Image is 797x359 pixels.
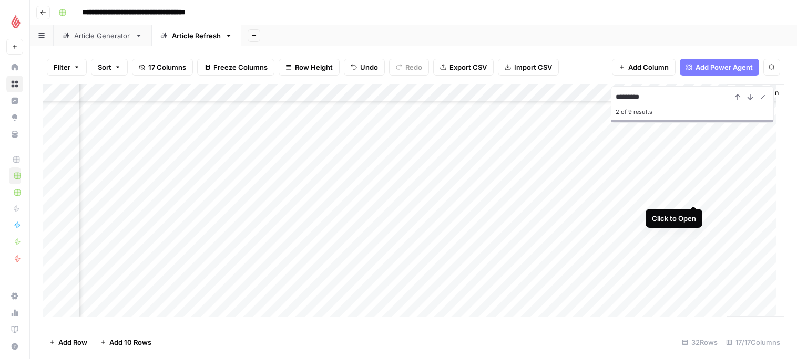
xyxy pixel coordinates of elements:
[628,62,669,72] span: Add Column
[58,337,87,347] span: Add Row
[433,59,494,76] button: Export CSV
[6,338,23,355] button: Help + Support
[680,59,759,76] button: Add Power Agent
[498,59,559,76] button: Import CSV
[47,59,87,76] button: Filter
[652,213,696,224] div: Click to Open
[197,59,274,76] button: Freeze Columns
[295,62,333,72] span: Row Height
[405,62,422,72] span: Redo
[54,62,70,72] span: Filter
[148,62,186,72] span: 17 Columns
[6,126,23,143] a: Your Data
[6,288,23,304] a: Settings
[6,8,23,35] button: Workspace: Lightspeed
[6,304,23,321] a: Usage
[678,334,722,351] div: 32 Rows
[449,62,487,72] span: Export CSV
[6,321,23,338] a: Learning Hub
[151,25,241,46] a: Article Refresh
[360,62,378,72] span: Undo
[616,105,769,118] div: 2 of 9 results
[514,62,552,72] span: Import CSV
[722,334,784,351] div: 17/17 Columns
[132,59,193,76] button: 17 Columns
[54,25,151,46] a: Article Generator
[94,334,158,351] button: Add 10 Rows
[74,30,131,41] div: Article Generator
[744,91,757,103] button: Next Result
[389,59,429,76] button: Redo
[696,62,753,72] span: Add Power Agent
[344,59,385,76] button: Undo
[172,30,221,41] div: Article Refresh
[98,62,111,72] span: Sort
[6,109,23,126] a: Opportunities
[6,59,23,76] a: Home
[213,62,268,72] span: Freeze Columns
[43,334,94,351] button: Add Row
[6,76,23,92] a: Browse
[731,91,744,103] button: Previous Result
[279,59,340,76] button: Row Height
[757,91,769,103] button: Close Search
[612,59,676,76] button: Add Column
[6,12,25,31] img: Lightspeed Logo
[6,92,23,109] a: Insights
[91,59,128,76] button: Sort
[109,337,151,347] span: Add 10 Rows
